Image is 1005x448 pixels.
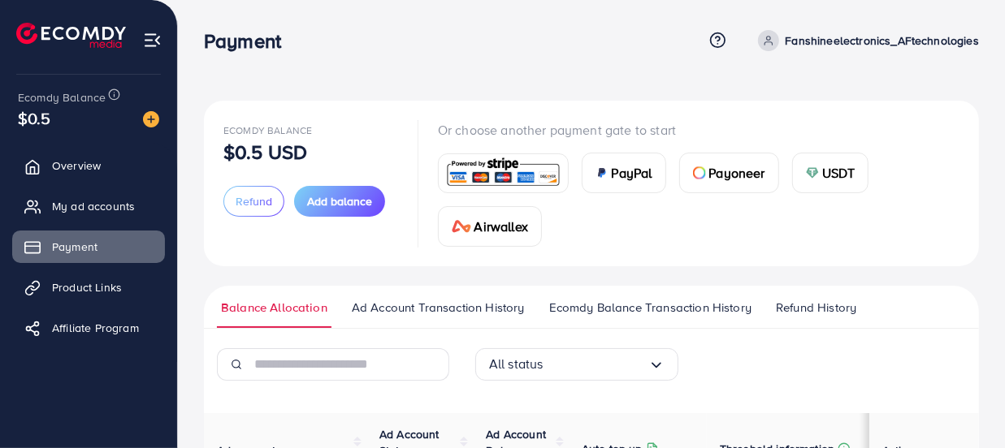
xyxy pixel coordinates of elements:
span: Airwallex [474,217,528,236]
a: cardAirwallex [438,206,542,247]
iframe: Chat [936,375,993,436]
span: PayPal [612,163,652,183]
div: Search for option [475,348,678,381]
span: Payoneer [709,163,765,183]
a: Product Links [12,271,165,304]
span: Refund [236,193,272,209]
span: Ad Account Transaction History [352,299,525,317]
input: Search for option [544,351,648,377]
img: card [806,166,819,179]
a: cardPayoneer [679,153,779,193]
span: Overview [52,157,101,174]
a: Affiliate Program [12,312,165,344]
span: Payment [52,239,97,255]
img: menu [143,31,162,50]
span: Ecomdy Balance [223,123,312,137]
p: $0.5 USD [223,142,307,162]
span: Product Links [52,279,122,295]
a: card [438,153,569,193]
span: Add balance [307,193,372,209]
a: Fanshineelectronics_AFtechnologies [752,30,979,51]
img: card [452,220,471,233]
p: Fanshineelectronics_AFtechnologies [786,31,979,50]
a: cardUSDT [792,153,869,193]
span: My ad accounts [52,198,135,214]
img: card [693,166,706,179]
img: card [596,166,609,179]
span: $0.5 [18,106,51,130]
h3: Payment [204,29,294,53]
a: My ad accounts [12,190,165,222]
span: Ecomdy Balance [18,89,106,106]
span: Ecomdy Balance Transaction History [549,299,752,317]
span: Balance Allocation [221,299,327,317]
a: Overview [12,149,165,182]
a: cardPayPal [582,153,666,193]
span: USDT [822,163,856,183]
button: Refund [223,186,284,217]
a: Payment [12,230,165,263]
img: card [444,156,563,191]
button: Add balance [294,186,385,217]
p: Or choose another payment gate to start [438,120,960,140]
img: logo [16,23,126,48]
span: Affiliate Program [52,320,139,336]
span: Refund History [776,299,856,317]
img: image [143,111,159,127]
span: All status [489,351,544,377]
